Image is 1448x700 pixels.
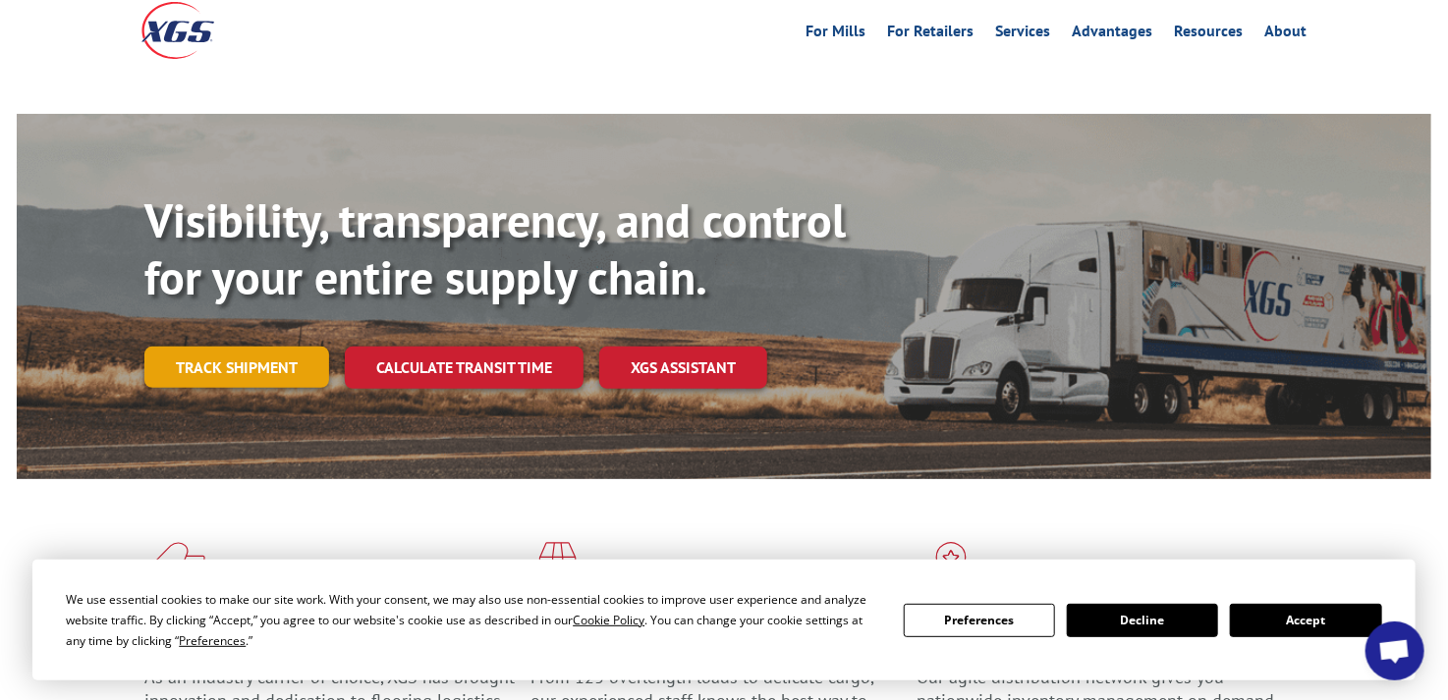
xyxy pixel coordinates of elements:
[144,542,205,593] img: xgs-icon-total-supply-chain-intelligence-red
[1264,24,1307,45] a: About
[573,612,644,628] span: Cookie Policy
[144,189,846,307] b: Visibility, transparency, and control for your entire supply chain.
[144,347,329,388] a: Track shipment
[995,24,1050,45] a: Services
[1174,24,1243,45] a: Resources
[32,560,1416,680] div: Cookie Consent Prompt
[599,347,767,389] a: XGS ASSISTANT
[530,542,577,593] img: xgs-icon-focused-on-flooring-red
[345,347,584,389] a: Calculate transit time
[806,24,865,45] a: For Mills
[66,589,879,651] div: We use essential cookies to make our site work. With your consent, we may also use non-essential ...
[1072,24,1152,45] a: Advantages
[887,24,974,45] a: For Retailers
[1067,604,1218,637] button: Decline
[904,604,1055,637] button: Preferences
[1365,621,1424,680] div: Open chat
[918,542,985,593] img: xgs-icon-flagship-distribution-model-red
[1230,604,1381,637] button: Accept
[179,632,246,649] span: Preferences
